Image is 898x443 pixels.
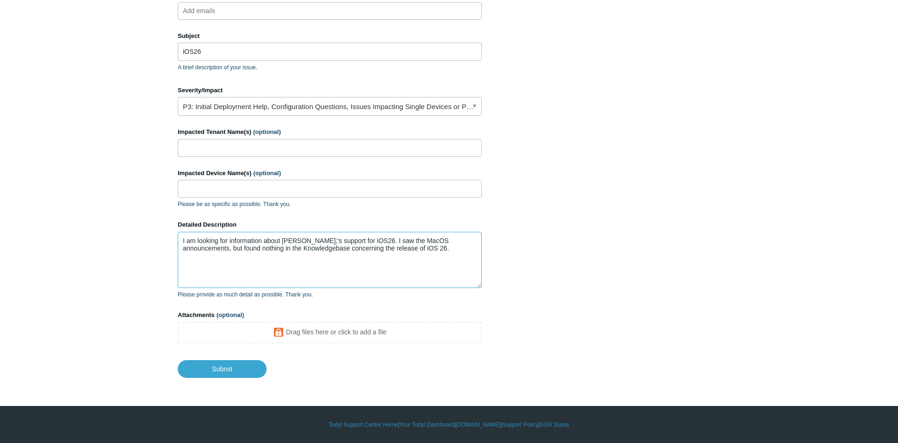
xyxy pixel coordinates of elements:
span: (optional) [217,311,244,318]
label: Subject [178,31,482,41]
label: Attachments [178,310,482,320]
span: (optional) [253,170,281,177]
input: Submit [178,360,267,378]
p: A brief description of your issue. [178,63,482,72]
p: Please provide as much detail as possible. Thank you. [178,290,482,299]
label: Detailed Description [178,220,482,229]
input: Add emails [180,4,236,18]
label: Impacted Device Name(s) [178,169,482,178]
span: (optional) [253,128,281,135]
a: [DOMAIN_NAME] [456,421,500,429]
div: | | | | [178,421,720,429]
a: Todyl Support Center Home [329,421,398,429]
label: Severity/Impact [178,86,482,95]
a: SGN Status [540,421,569,429]
a: Your Todyl Dashboard [399,421,454,429]
a: P3: Initial Deployment Help, Configuration Questions, Issues Impacting Single Devices or Past Out... [178,97,482,116]
a: Support Policy [502,421,538,429]
p: Please be as specific as possible. Thank you. [178,200,482,208]
label: Impacted Tenant Name(s) [178,127,482,137]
